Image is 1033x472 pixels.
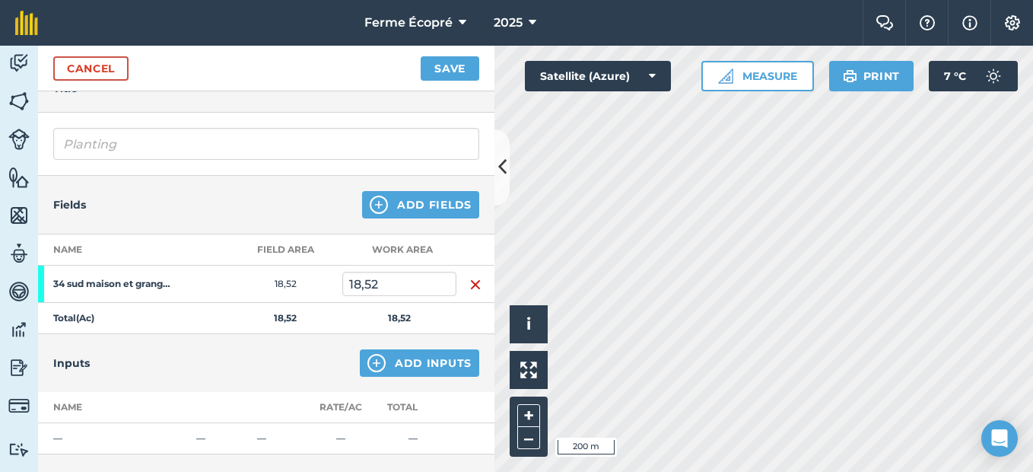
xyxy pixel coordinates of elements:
img: svg+xml;base64,PD94bWwgdmVyc2lvbj0iMS4wIiBlbmNvZGluZz0idXRmLTgiPz4KPCEtLSBHZW5lcmF0b3I6IEFkb2JlIE... [8,318,30,341]
div: Open Intercom Messenger [981,420,1018,457]
span: 2025 [494,14,523,32]
img: svg+xml;base64,PD94bWwgdmVyc2lvbj0iMS4wIiBlbmNvZGluZz0idXRmLTgiPz4KPCEtLSBHZW5lcmF0b3I6IEFkb2JlIE... [8,129,30,150]
strong: Total ( Ac ) [53,312,94,324]
button: 7 °C [929,61,1018,91]
img: svg+xml;base64,PHN2ZyB4bWxucz0iaHR0cDovL3d3dy53My5vcmcvMjAwMC9zdmciIHdpZHRoPSIxNyIgaGVpZ2h0PSIxNy... [962,14,977,32]
button: – [517,427,540,449]
img: svg+xml;base64,PHN2ZyB4bWxucz0iaHR0cDovL3d3dy53My5vcmcvMjAwMC9zdmciIHdpZHRoPSIxNiIgaGVpZ2h0PSIyNC... [469,276,482,294]
button: Add Fields [362,191,479,218]
img: svg+xml;base64,PHN2ZyB4bWxucz0iaHR0cDovL3d3dy53My5vcmcvMjAwMC9zdmciIHdpZHRoPSI1NiIgaGVpZ2h0PSI2MC... [8,204,30,227]
td: 18,52 [228,266,342,303]
button: Satellite (Azure) [525,61,671,91]
img: svg+xml;base64,PHN2ZyB4bWxucz0iaHR0cDovL3d3dy53My5vcmcvMjAwMC9zdmciIHdpZHRoPSIxNCIgaGVpZ2h0PSIyNC... [367,354,386,372]
td: — [312,423,369,454]
a: Cancel [53,56,129,81]
td: — [38,423,190,454]
th: Name [38,234,228,266]
button: Measure [701,61,814,91]
h4: Fields [53,196,86,213]
img: svg+xml;base64,PD94bWwgdmVyc2lvbj0iMS4wIiBlbmNvZGluZz0idXRmLTgiPz4KPCEtLSBHZW5lcmF0b3I6IEFkb2JlIE... [8,442,30,457]
img: Four arrows, one pointing top left, one top right, one bottom right and the last bottom left [520,362,537,378]
button: + [517,404,540,427]
img: svg+xml;base64,PD94bWwgdmVyc2lvbj0iMS4wIiBlbmNvZGluZz0idXRmLTgiPz4KPCEtLSBHZW5lcmF0b3I6IEFkb2JlIE... [8,356,30,379]
span: i [526,314,531,333]
img: svg+xml;base64,PHN2ZyB4bWxucz0iaHR0cDovL3d3dy53My5vcmcvMjAwMC9zdmciIHdpZHRoPSIxOSIgaGVpZ2h0PSIyNC... [843,67,857,85]
img: svg+xml;base64,PHN2ZyB4bWxucz0iaHR0cDovL3d3dy53My5vcmcvMjAwMC9zdmciIHdpZHRoPSI1NiIgaGVpZ2h0PSI2MC... [8,90,30,113]
th: Work area [342,234,456,266]
th: Total [369,392,456,423]
td: — [251,423,312,454]
img: svg+xml;base64,PHN2ZyB4bWxucz0iaHR0cDovL3d3dy53My5vcmcvMjAwMC9zdmciIHdpZHRoPSI1NiIgaGVpZ2h0PSI2MC... [8,166,30,189]
img: svg+xml;base64,PD94bWwgdmVyc2lvbj0iMS4wIiBlbmNvZGluZz0idXRmLTgiPz4KPCEtLSBHZW5lcmF0b3I6IEFkb2JlIE... [8,52,30,75]
strong: 34 sud maison et grange [PERSON_NAME] [53,278,172,290]
span: Ferme Écopré [364,14,453,32]
strong: 18,52 [274,312,297,324]
img: A question mark icon [918,15,936,30]
button: i [510,305,548,343]
span: 7 ° C [944,61,966,91]
input: What needs doing? [53,128,479,160]
img: A cog icon [1003,15,1022,30]
h4: Inputs [53,355,90,372]
img: svg+xml;base64,PD94bWwgdmVyc2lvbj0iMS4wIiBlbmNvZGluZz0idXRmLTgiPz4KPCEtLSBHZW5lcmF0b3I6IEFkb2JlIE... [8,280,30,303]
img: fieldmargin Logo [15,11,38,35]
th: Field Area [228,234,342,266]
img: svg+xml;base64,PD94bWwgdmVyc2lvbj0iMS4wIiBlbmNvZGluZz0idXRmLTgiPz4KPCEtLSBHZW5lcmF0b3I6IEFkb2JlIE... [8,395,30,416]
strong: 18,52 [388,312,411,324]
button: Add Inputs [360,349,479,377]
th: Rate/ Ac [312,392,369,423]
td: — [369,423,456,454]
button: Print [829,61,914,91]
img: svg+xml;base64,PD94bWwgdmVyc2lvbj0iMS4wIiBlbmNvZGluZz0idXRmLTgiPz4KPCEtLSBHZW5lcmF0b3I6IEFkb2JlIE... [978,61,1009,91]
img: svg+xml;base64,PD94bWwgdmVyc2lvbj0iMS4wIiBlbmNvZGluZz0idXRmLTgiPz4KPCEtLSBHZW5lcmF0b3I6IEFkb2JlIE... [8,242,30,265]
img: Two speech bubbles overlapping with the left bubble in the forefront [876,15,894,30]
img: svg+xml;base64,PHN2ZyB4bWxucz0iaHR0cDovL3d3dy53My5vcmcvMjAwMC9zdmciIHdpZHRoPSIxNCIgaGVpZ2h0PSIyNC... [370,196,388,214]
button: Save [421,56,479,81]
img: Ruler icon [718,69,733,84]
td: — [190,423,251,454]
th: Name [38,392,190,423]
